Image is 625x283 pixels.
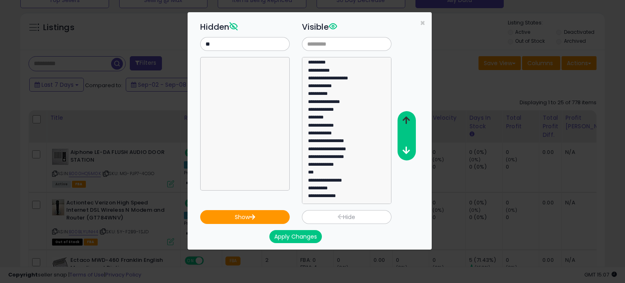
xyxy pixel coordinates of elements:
button: Apply Changes [269,230,322,243]
h3: Hidden [200,21,290,33]
h3: Visible [302,21,391,33]
span: × [420,17,425,29]
button: Show [200,210,290,224]
button: Hide [302,210,391,224]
